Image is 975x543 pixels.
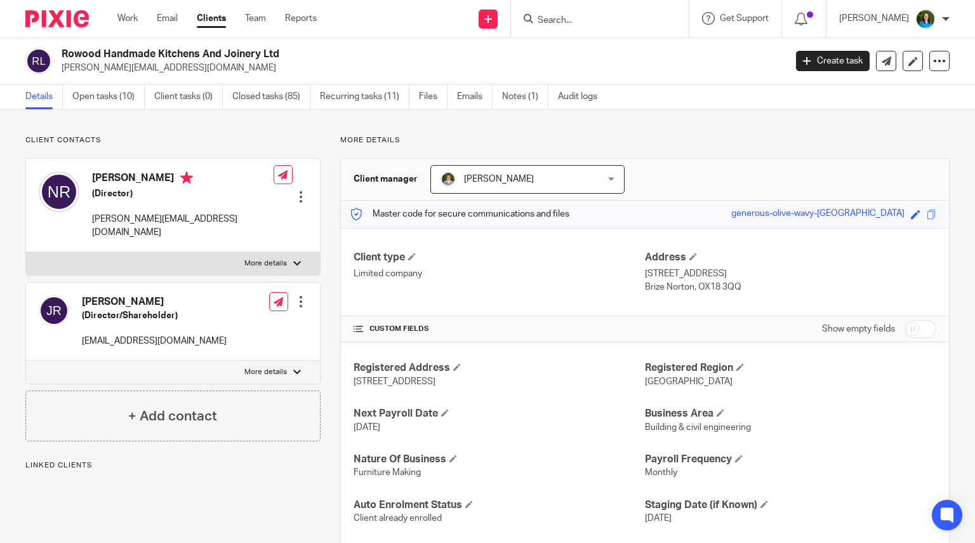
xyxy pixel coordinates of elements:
[350,208,569,220] p: Master code for secure communications and files
[340,135,950,145] p: More details
[354,324,645,334] h4: CUSTOM FIELDS
[320,84,409,109] a: Recurring tasks (11)
[354,361,645,375] h4: Registered Address
[354,377,435,386] span: [STREET_ADDRESS]
[645,407,936,420] h4: Business Area
[25,84,63,109] a: Details
[731,207,905,222] div: generous-olive-wavy-[GEOGRAPHIC_DATA]
[354,423,380,432] span: [DATE]
[419,84,448,109] a: Files
[457,84,493,109] a: Emails
[645,377,733,386] span: [GEOGRAPHIC_DATA]
[536,15,651,27] input: Search
[62,62,777,74] p: [PERSON_NAME][EMAIL_ADDRESS][DOMAIN_NAME]
[441,171,456,187] img: pcwCs64t.jpeg
[354,499,645,512] h4: Auto Enrolment Status
[354,251,645,264] h4: Client type
[354,514,442,523] span: Client already enrolled
[92,171,274,187] h4: [PERSON_NAME]
[154,84,223,109] a: Client tasks (0)
[92,213,274,239] p: [PERSON_NAME][EMAIL_ADDRESS][DOMAIN_NAME]
[354,453,645,466] h4: Nature Of Business
[645,267,936,280] p: [STREET_ADDRESS]
[62,48,634,61] h2: Rowood Handmade Kitchens And Joinery Ltd
[25,135,321,145] p: Client contacts
[502,84,548,109] a: Notes (1)
[720,14,769,23] span: Get Support
[645,468,677,477] span: Monthly
[117,12,138,25] a: Work
[82,309,227,322] h5: (Director/Shareholder)
[822,323,895,335] label: Show empty fields
[197,12,226,25] a: Clients
[82,335,227,347] p: [EMAIL_ADDRESS][DOMAIN_NAME]
[25,460,321,471] p: Linked clients
[354,173,418,185] h3: Client manager
[645,361,936,375] h4: Registered Region
[25,10,89,27] img: Pixie
[796,51,870,71] a: Create task
[645,251,936,264] h4: Address
[244,367,287,377] p: More details
[39,171,79,212] img: svg%3E
[92,187,274,200] h5: (Director)
[82,295,227,309] h4: [PERSON_NAME]
[285,12,317,25] a: Reports
[354,407,645,420] h4: Next Payroll Date
[157,12,178,25] a: Email
[645,514,672,523] span: [DATE]
[180,171,193,184] i: Primary
[915,9,936,29] img: Z91wLL_E.jpeg
[464,175,534,184] span: [PERSON_NAME]
[25,48,52,74] img: svg%3E
[244,258,287,269] p: More details
[39,295,69,326] img: svg%3E
[558,84,607,109] a: Audit logs
[72,84,145,109] a: Open tasks (10)
[645,423,751,432] span: Building & civil engineering
[354,267,645,280] p: Limited company
[839,12,909,25] p: [PERSON_NAME]
[645,499,936,512] h4: Staging Date (if Known)
[645,453,936,466] h4: Payroll Frequency
[128,406,217,426] h4: + Add contact
[232,84,310,109] a: Closed tasks (85)
[245,12,266,25] a: Team
[354,468,421,477] span: Furniture Making
[645,281,936,293] p: Brize Norton, OX18 3QQ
